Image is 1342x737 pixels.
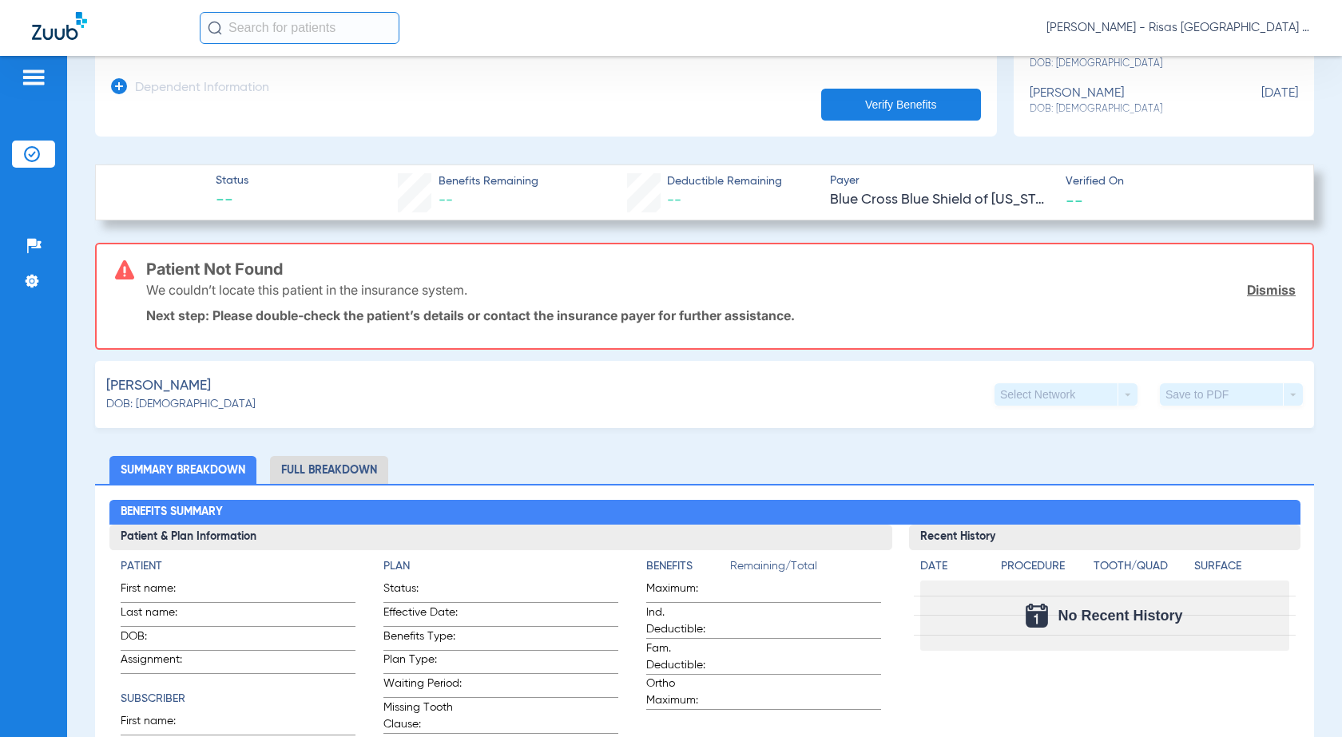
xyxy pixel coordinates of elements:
[1094,558,1189,580] app-breakdown-title: Tooth/Quad
[32,12,87,40] img: Zuub Logo
[646,604,725,638] span: Ind. Deductible:
[1194,558,1289,580] app-breakdown-title: Surface
[383,558,618,575] h4: Plan
[121,558,355,575] h4: Patient
[270,456,388,484] li: Full Breakdown
[1247,282,1296,298] a: Dismiss
[1066,192,1083,208] span: --
[383,699,462,733] span: Missing Tooth Clause:
[830,172,1052,189] span: Payer
[1030,57,1218,71] span: DOB: [DEMOGRAPHIC_DATA]
[109,500,1300,525] h2: Benefits Summary
[146,282,467,298] p: We couldn’t locate this patient in the insurance system.
[667,193,681,208] span: --
[730,558,881,580] span: Remaining/Total
[383,628,462,650] span: Benefits Type:
[1030,102,1218,117] span: DOB: [DEMOGRAPHIC_DATA]
[646,558,730,580] app-breakdown-title: Benefits
[909,525,1300,550] h3: Recent History
[1026,604,1048,628] img: Calendar
[821,89,981,121] button: Verify Benefits
[121,713,199,735] span: First name:
[121,604,199,626] span: Last name:
[1262,660,1342,737] iframe: Chat Widget
[200,12,399,44] input: Search for patients
[667,173,782,190] span: Deductible Remaining
[216,172,248,189] span: Status
[121,652,199,673] span: Assignment:
[439,173,538,190] span: Benefits Remaining
[106,396,256,413] span: DOB: [DEMOGRAPHIC_DATA]
[646,580,725,602] span: Maximum:
[1001,558,1088,580] app-breakdown-title: Procedure
[1066,173,1288,190] span: Verified On
[1046,20,1310,36] span: [PERSON_NAME] - Risas [GEOGRAPHIC_DATA] General
[21,68,46,87] img: hamburger-icon
[383,652,462,673] span: Plan Type:
[121,691,355,707] h4: Subscriber
[646,558,730,575] h4: Benefits
[646,640,725,674] span: Fam. Deductible:
[106,376,211,396] span: [PERSON_NAME]
[1194,558,1289,575] h4: Surface
[146,307,1296,323] p: Next step: Please double-check the patient’s details or contact the insurance payer for further a...
[383,604,462,626] span: Effective Date:
[146,261,1296,277] h3: Patient Not Found
[920,558,987,575] h4: Date
[115,260,134,279] img: error-icon
[109,456,256,484] li: Summary Breakdown
[208,21,222,35] img: Search Icon
[1058,608,1182,624] span: No Recent History
[121,580,199,602] span: First name:
[1001,558,1088,575] h4: Procedure
[135,81,269,97] h3: Dependent Information
[1030,86,1218,116] div: [PERSON_NAME]
[1218,86,1298,116] span: [DATE]
[383,580,462,602] span: Status:
[1094,558,1189,575] h4: Tooth/Quad
[439,193,453,208] span: --
[646,676,725,709] span: Ortho Maximum:
[383,676,462,697] span: Waiting Period:
[830,190,1052,210] span: Blue Cross Blue Shield of [US_STATE]
[121,628,199,650] span: DOB:
[216,190,248,212] span: --
[109,525,892,550] h3: Patient & Plan Information
[920,558,987,580] app-breakdown-title: Date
